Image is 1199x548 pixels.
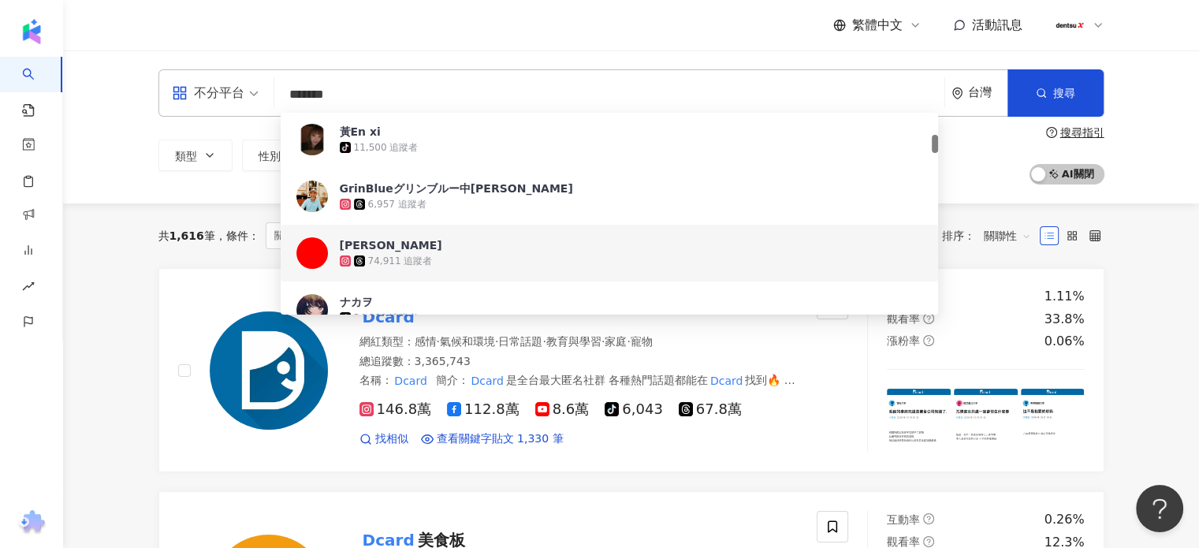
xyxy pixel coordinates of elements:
span: · [437,335,440,348]
a: 找相似 [359,431,408,447]
div: GrinBlueグリンブルー中[PERSON_NAME] [340,181,573,196]
span: 教育與學習 [546,335,601,348]
img: post-image [954,389,1018,453]
div: 排序： [942,223,1040,248]
img: KOL Avatar [210,311,328,430]
div: 台灣 [968,86,1007,99]
span: · [627,335,630,348]
mark: Dcard [393,372,430,390]
div: 總追蹤數 ： 3,365,743 [359,354,799,370]
div: 74,911 追蹤者 [368,255,433,268]
span: 日常話題 [498,335,542,348]
img: 180x180px_JPG.jpg [1055,10,1085,40]
mark: Dcard [708,372,745,390]
span: 觀看率 [887,535,920,548]
span: 查看關鍵字貼文 1,330 筆 [437,431,564,447]
div: 34,200 追蹤者 [354,311,419,325]
span: 112.8萬 [447,401,519,418]
span: 67.8萬 [679,401,742,418]
span: · [495,335,498,348]
span: 觀看率 [887,312,920,325]
span: 是全台最大匿名社群 各種熱門話題都能在 [506,374,708,386]
span: 名稱 ： [359,374,430,386]
span: 6,043 [605,401,663,418]
button: 性別 [242,140,316,171]
span: 寵物 [631,335,653,348]
span: 氣候和環境 [440,335,495,348]
div: 11,500 追蹤者 [354,141,419,155]
span: 繁體中文 [852,17,903,34]
div: 0.06% [1044,333,1085,350]
span: rise [22,270,35,306]
div: 6,957 追蹤者 [368,198,426,211]
iframe: Help Scout Beacon - Open [1136,485,1183,532]
span: question-circle [923,513,934,524]
span: · [542,335,546,348]
span: 漲粉率 [887,334,920,347]
span: question-circle [923,536,934,547]
img: KOL Avatar [296,181,328,212]
mark: Dcard [359,304,418,330]
div: 黃En xi [340,124,381,140]
span: 類型 [175,150,197,162]
span: 1,616 [169,229,204,242]
span: question-circle [923,313,934,324]
span: 關聯性 [984,223,1031,248]
div: 網紅類型 ： [359,334,799,350]
span: · [601,335,605,348]
a: 查看關鍵字貼文 1,330 筆 [421,431,564,447]
img: logo icon [19,19,44,44]
span: question-circle [1046,127,1057,138]
mark: Dcard [469,372,506,390]
div: 0.26% [1044,511,1085,528]
img: chrome extension [17,510,47,535]
span: 活動訊息 [972,17,1022,32]
span: 性別 [259,150,281,162]
img: post-image [1021,389,1085,453]
button: 類型 [158,140,233,171]
span: 146.8萬 [359,401,432,418]
span: question-circle [923,335,934,346]
div: 1.11% [1044,288,1085,305]
span: 找相似 [375,431,408,447]
span: 條件 ： [215,229,259,242]
button: 搜尋 [1007,69,1104,117]
img: KOL Avatar [296,124,328,155]
div: 搜尋指引 [1060,126,1104,139]
span: 關鍵字：dcard [266,222,369,249]
div: 不分平台 [172,80,244,106]
span: appstore [172,85,188,101]
div: 共 筆 [158,229,215,242]
span: 搜尋 [1053,87,1075,99]
div: 33.8% [1044,311,1085,328]
a: KOL AvatarDcard網紅類型：感情·氣候和環境·日常話題·教育與學習·家庭·寵物總追蹤數：3,365,743名稱：Dcard簡介：Dcard是全台最大匿名社群 各種熱門話題都能在Dca... [158,268,1104,472]
a: search [22,57,54,118]
span: 互動率 [887,513,920,526]
div: [PERSON_NAME] [340,237,442,253]
span: environment [951,88,963,99]
img: KOL Avatar [296,237,328,269]
img: post-image [887,389,951,453]
img: KOL Avatar [296,294,328,326]
span: 家庭 [605,335,627,348]
span: 感情 [415,335,437,348]
span: 8.6萬 [535,401,590,418]
div: ナカヲ [340,294,373,310]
